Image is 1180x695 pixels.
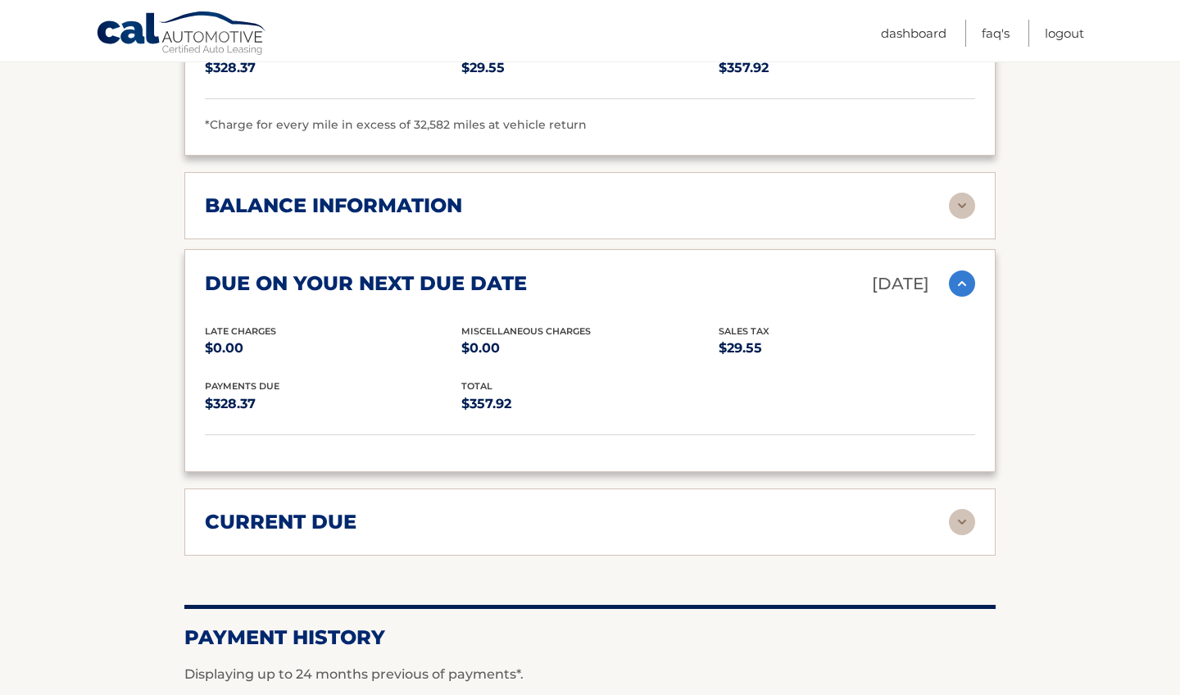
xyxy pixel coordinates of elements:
a: FAQ's [982,20,1010,47]
a: Cal Automotive [96,11,268,58]
span: total [461,380,492,392]
span: Sales Tax [719,325,769,337]
a: Logout [1045,20,1084,47]
span: *Charge for every mile in excess of 32,582 miles at vehicle return [205,117,587,132]
p: $328.37 [205,57,461,79]
p: $328.37 [205,393,461,416]
img: accordion-active.svg [949,270,975,297]
p: $29.55 [461,57,718,79]
img: accordion-rest.svg [949,509,975,535]
h2: current due [205,510,356,534]
a: Dashboard [881,20,946,47]
p: [DATE] [872,270,929,298]
p: $0.00 [461,337,718,360]
span: Late Charges [205,325,276,337]
p: Displaying up to 24 months previous of payments*. [184,665,996,684]
h2: balance information [205,193,462,218]
h2: due on your next due date [205,271,527,296]
span: Miscellaneous Charges [461,325,591,337]
p: $357.92 [461,393,718,416]
span: Payments Due [205,380,279,392]
p: $29.55 [719,337,975,360]
p: $0.00 [205,337,461,360]
p: $357.92 [719,57,975,79]
img: accordion-rest.svg [949,193,975,219]
h2: Payment History [184,625,996,650]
